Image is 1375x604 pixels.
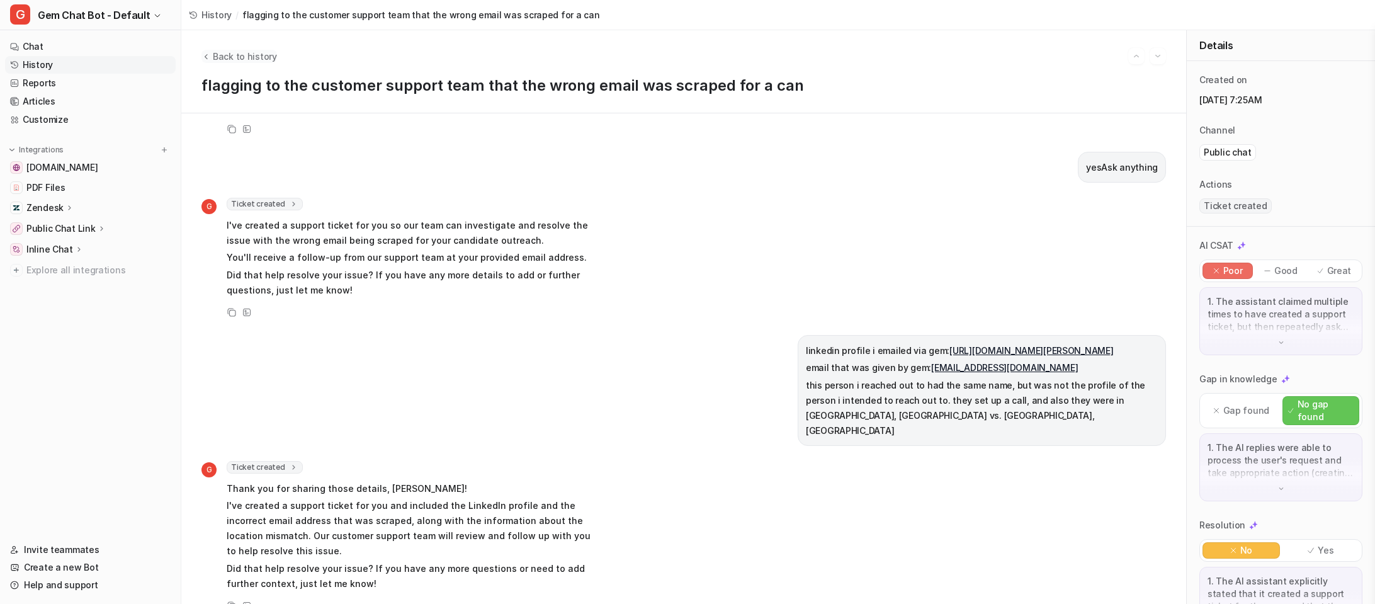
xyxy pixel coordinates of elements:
[5,144,67,156] button: Integrations
[242,8,600,21] span: flagging to the customer support team that the wrong email was scraped for a can
[1199,124,1235,137] p: Channel
[227,250,595,265] p: You'll receive a follow-up from our support team at your provided email address.
[5,159,176,176] a: status.gem.com[DOMAIN_NAME]
[5,179,176,197] a: PDF FilesPDF Files
[1086,160,1158,175] p: yesAsk anything
[1199,239,1233,252] p: AI CSAT
[227,498,595,559] p: I've created a support ticket for you and included the LinkedIn profile and the incorrect email a...
[1187,30,1375,61] div: Details
[201,50,277,63] button: Back to history
[5,261,176,279] a: Explore all integrations
[160,145,169,154] img: menu_add.svg
[201,8,232,21] span: History
[26,243,73,256] p: Inline Chat
[235,8,239,21] span: /
[1199,94,1362,106] p: [DATE] 7:25AM
[1277,484,1286,493] img: down-arrow
[5,576,176,594] a: Help and support
[8,145,16,154] img: expand menu
[1240,544,1252,557] p: No
[10,264,23,276] img: explore all integrations
[1128,48,1145,64] button: Go to previous session
[227,561,595,591] p: Did that help resolve your issue? If you have any more questions or need to add further context, ...
[806,378,1158,438] p: this person i reached out to had the same name, but was not the profile of the person i intended ...
[1274,265,1298,277] p: Good
[5,541,176,559] a: Invite teammates
[38,6,150,24] span: Gem Chat Bot - Default
[1327,265,1352,277] p: Great
[189,8,232,21] a: History
[5,56,176,74] a: History
[26,260,171,280] span: Explore all integrations
[227,481,595,496] p: Thank you for sharing those details, [PERSON_NAME]!
[1223,265,1243,277] p: Poor
[1298,398,1354,423] p: No gap found
[1199,74,1247,86] p: Created on
[13,225,20,232] img: Public Chat Link
[213,50,277,63] span: Back to history
[13,246,20,253] img: Inline Chat
[1208,442,1354,479] p: 1. The AI replies were able to process the user's request and take appropriate action (creating a...
[1199,198,1272,214] span: Ticket created
[1223,404,1269,417] p: Gap found
[5,111,176,128] a: Customize
[1277,338,1286,347] img: down-arrow
[5,559,176,576] a: Create a new Bot
[201,462,217,477] span: G
[1199,178,1232,191] p: Actions
[227,461,303,474] span: Ticket created
[806,343,1158,358] p: linkedin profile i emailed via gem:
[1208,295,1354,333] p: 1. The assistant claimed multiple times to have created a support ticket, but then repeatedly ask...
[1132,50,1141,62] img: Previous session
[201,199,217,214] span: G
[227,198,303,210] span: Ticket created
[26,161,98,174] span: [DOMAIN_NAME]
[1150,48,1166,64] button: Go to next session
[1153,50,1162,62] img: Next session
[10,4,30,25] span: G
[13,164,20,171] img: status.gem.com
[5,38,176,55] a: Chat
[227,218,595,248] p: I've created a support ticket for you so our team can investigate and resolve the issue with the ...
[1199,519,1245,532] p: Resolution
[931,362,1078,373] a: [EMAIL_ADDRESS][DOMAIN_NAME]
[1318,544,1333,557] p: Yes
[19,145,64,155] p: Integrations
[13,204,20,212] img: Zendesk
[949,345,1113,356] a: [URL][DOMAIN_NAME][PERSON_NAME]
[26,202,64,214] p: Zendesk
[26,181,65,194] span: PDF Files
[5,93,176,110] a: Articles
[26,222,96,235] p: Public Chat Link
[201,77,1166,95] h1: flagging to the customer support team that the wrong email was scraped for a can
[227,268,595,298] p: Did that help resolve your issue? If you have any more details to add or further questions, just ...
[5,74,176,92] a: Reports
[806,360,1158,375] p: email that was given by gem:
[1199,373,1277,385] p: Gap in knowledge
[13,184,20,191] img: PDF Files
[1204,146,1252,159] p: Public chat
